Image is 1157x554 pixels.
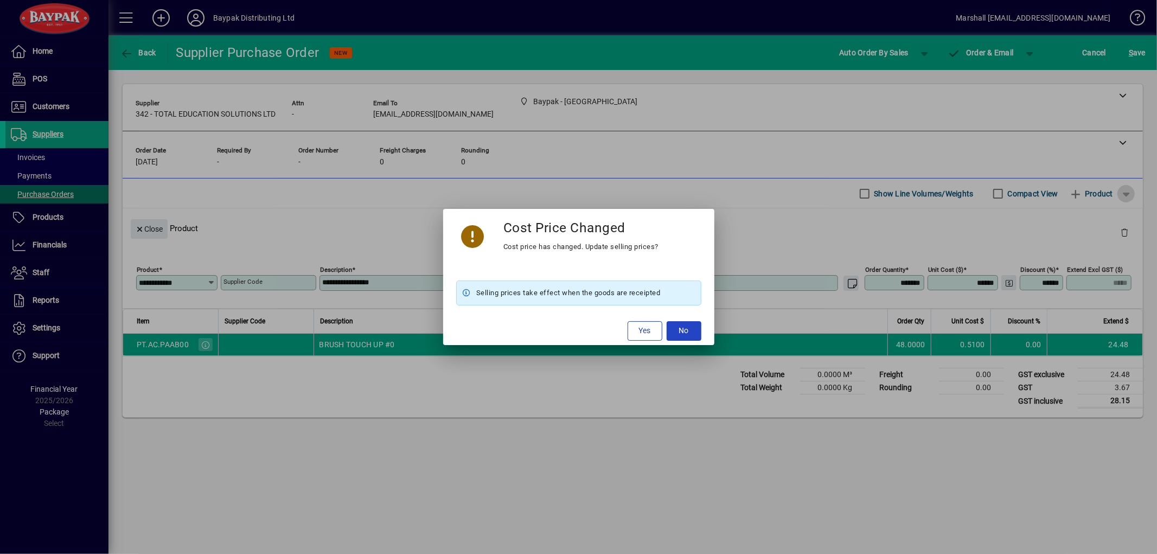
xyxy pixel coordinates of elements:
[667,321,701,341] button: No
[503,220,625,235] h3: Cost Price Changed
[476,286,661,300] span: Selling prices take effect when the goods are receipted
[679,325,689,336] span: No
[639,325,651,336] span: Yes
[503,240,659,253] div: Cost price has changed. Update selling prices?
[628,321,662,341] button: Yes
